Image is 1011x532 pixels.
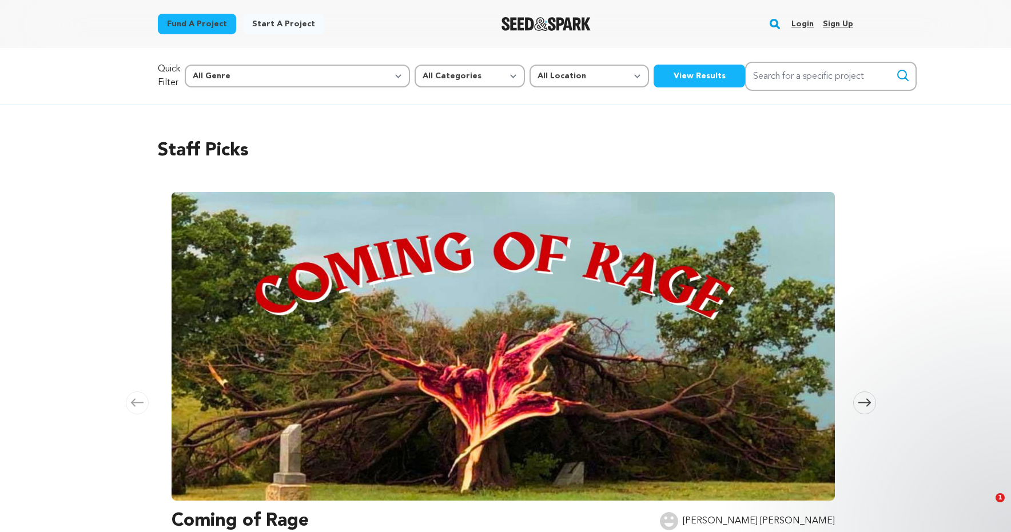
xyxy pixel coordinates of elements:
[972,493,1000,521] iframe: Intercom live chat
[823,15,853,33] a: Sign up
[745,62,917,91] input: Search for a specific project
[172,192,835,501] img: Coming of Rage image
[660,512,678,530] img: user.png
[243,14,324,34] a: Start a project
[791,15,814,33] a: Login
[654,65,745,87] button: View Results
[501,17,591,31] img: Seed&Spark Logo Dark Mode
[158,137,853,165] h2: Staff Picks
[683,514,835,528] p: [PERSON_NAME] [PERSON_NAME]
[158,62,180,90] p: Quick Filter
[996,493,1005,502] span: 1
[501,17,591,31] a: Seed&Spark Homepage
[158,14,236,34] a: Fund a project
